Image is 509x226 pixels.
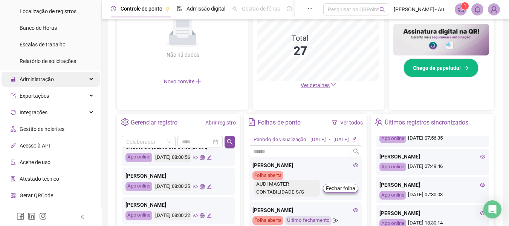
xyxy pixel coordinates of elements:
div: [DATE] 08:00:25 [154,182,191,191]
span: Novo convite [164,78,202,85]
span: notification [457,6,464,13]
div: [PERSON_NAME] [125,201,231,209]
span: left [80,214,85,220]
span: eye [353,208,358,213]
img: 82835 [488,4,500,15]
span: setting [121,118,129,126]
div: App online [379,134,406,143]
span: audit [11,160,16,165]
span: [PERSON_NAME] - Audi Master Contabilidade [394,5,450,14]
div: App online [125,182,152,191]
span: sync [11,110,16,115]
span: team [375,118,383,126]
span: Ver detalhes [301,82,330,88]
span: export [11,93,16,98]
div: App online [379,163,406,171]
div: - [329,136,330,144]
div: Open Intercom Messenger [483,200,501,218]
div: Não há dados [148,51,217,59]
div: Folhas de ponto [258,116,301,129]
span: 1 [464,3,466,9]
span: edit [207,184,212,189]
span: Gestão de férias [242,6,280,12]
span: dashboard [287,6,292,11]
div: Folha aberta [252,216,283,225]
span: down [331,82,336,88]
span: search [379,7,385,12]
div: [DATE] [333,136,349,144]
span: file-done [177,6,182,11]
div: Folha aberta [252,171,283,180]
div: [PERSON_NAME] [379,209,485,217]
span: Integrações [20,109,47,115]
span: bell [474,6,481,13]
span: global [200,155,205,160]
a: Ver detalhes down [301,82,336,88]
span: apartment [11,126,16,132]
span: Gestão de holerites [20,126,64,132]
span: Administração [20,76,54,82]
span: sun [232,6,237,11]
sup: 1 [461,2,469,10]
span: api [11,143,16,148]
span: eye [480,154,485,159]
div: Período de visualização: [254,136,307,144]
div: [DATE] 07:56:35 [379,134,485,143]
span: eye [353,163,358,168]
span: eye [193,184,198,189]
span: plus [196,78,202,84]
div: [DATE] 07:30:03 [379,191,485,200]
span: linkedin [28,212,35,220]
span: qrcode [11,193,16,198]
span: global [200,213,205,218]
span: edit [207,213,212,218]
div: Gerenciar registro [131,116,177,129]
span: Aceite de uso [20,159,50,165]
span: Relatório de solicitações [20,58,76,64]
span: Chega de papelada! [413,64,461,72]
span: Acesso à API [20,143,50,149]
span: eye [193,213,198,218]
img: banner%2F02c71560-61a6-44d4-94b9-c8ab97240462.png [393,24,489,56]
div: [PERSON_NAME] [379,181,485,189]
span: ellipsis [307,6,313,11]
span: clock-circle [111,6,116,11]
div: [DATE] 08:00:56 [154,153,191,162]
span: search [353,148,359,154]
span: Escalas de trabalho [20,42,66,48]
span: solution [11,176,16,181]
span: send [333,216,338,225]
span: Admissão digital [186,6,225,12]
div: [PERSON_NAME] [252,161,358,169]
span: arrow-right [464,65,469,71]
div: [PERSON_NAME] [379,152,485,161]
button: Fechar folha [323,184,358,193]
div: App online [379,191,406,200]
span: Atestado técnico [20,176,59,182]
div: App online [125,153,152,162]
span: pushpin [165,7,170,11]
span: eye [480,211,485,216]
div: App online [125,211,152,220]
span: instagram [39,212,47,220]
span: facebook [17,212,24,220]
span: eye [193,155,198,160]
span: Banco de Horas [20,25,57,31]
span: Exportações [20,93,49,99]
div: [PERSON_NAME] [125,172,231,180]
div: [DATE] 07:49:46 [379,163,485,171]
div: [DATE] 08:00:22 [154,211,191,220]
span: Fechar folha [326,184,355,192]
div: AUDI MASTER CONTABILIDADE S/S [254,180,320,197]
span: global [200,184,205,189]
div: Últimos registros sincronizados [385,116,468,129]
a: Ver todos [340,120,363,126]
div: [DATE] [310,136,326,144]
span: Localização de registros [20,8,76,14]
a: Abrir registro [205,120,236,126]
span: edit [207,155,212,160]
div: [PERSON_NAME] [252,206,358,214]
div: Último fechamento [285,216,332,225]
span: eye [480,182,485,188]
span: lock [11,77,16,82]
